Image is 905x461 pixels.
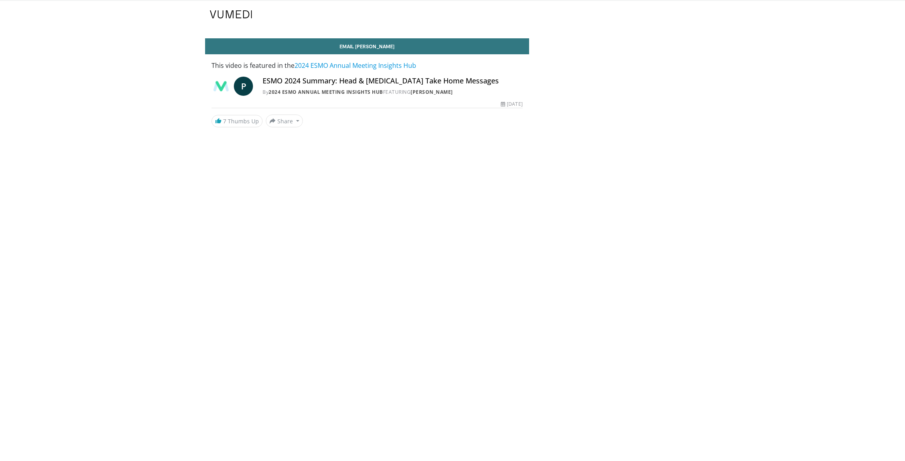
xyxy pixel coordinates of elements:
[266,115,303,127] button: Share
[223,117,226,125] span: 7
[210,10,252,18] img: VuMedi Logo
[501,101,522,108] div: [DATE]
[211,77,231,96] img: 2024 ESMO Annual Meeting Insights Hub
[205,38,529,54] a: Email [PERSON_NAME]
[294,61,416,70] a: 2024 ESMO Annual Meeting Insights Hub
[263,89,523,96] div: By FEATURING
[211,115,263,127] a: 7 Thumbs Up
[411,89,453,95] a: [PERSON_NAME]
[234,77,253,96] a: P
[263,77,523,85] h4: ESMO 2024 Summary: Head & [MEDICAL_DATA] Take Home Messages
[269,89,383,95] a: 2024 ESMO Annual Meeting Insights Hub
[211,61,523,70] p: This video is featured in the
